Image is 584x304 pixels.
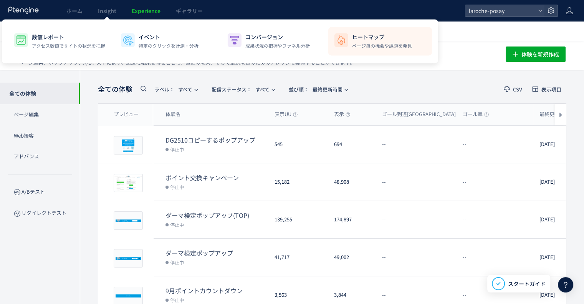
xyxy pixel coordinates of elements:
[212,86,251,93] span: 配信ステータス​：
[170,221,184,228] span: 停止中
[165,249,268,257] dt: ダーマ検定ポップアップ
[527,83,566,95] button: 表示項目
[382,291,457,299] dt: --
[116,138,141,153] img: 9f97c7a26f6e748b2d0ef2206ddf28081758874413020.png
[98,7,116,15] span: Insight
[328,201,376,238] div: 174,897
[170,183,184,191] span: 停止中
[328,239,376,276] div: 49,002
[284,83,352,95] button: 並び順：最終更新時間
[268,201,328,238] div: 139,255
[245,33,310,41] p: コンバージョン
[114,174,142,192] img: 50d2ad19612c1456ce782ebfc25bb6021758675584071.jpeg
[170,258,184,266] span: 停止中
[508,280,546,288] span: スタートガイド
[539,111,576,118] span: 最終更新時間
[245,42,310,49] p: 成果状況の把握やファネル分析
[132,7,160,15] span: Experience
[32,42,105,49] p: アクセス数値でサイトの状況を把握
[382,216,457,223] dt: --
[165,136,268,145] dt: DG2510コピーするポップアップ
[154,86,174,93] span: ラベル：
[463,141,533,148] dt: --
[139,42,199,49] p: 特定のクリックを計測・分析
[521,47,559,62] span: 体験を新規作成
[463,111,489,118] span: ゴール率
[116,213,141,228] img: ec968009742c481d2ebaf9d151774e9c1757984931747.png
[32,33,105,41] p: 数値レポート
[207,83,279,95] button: 配信ステータス​：すべて
[154,83,192,96] span: すべて
[382,141,457,148] dt: --
[114,111,139,118] span: プレビュー
[116,251,141,266] img: 22d1bdf856df9aa4b08fe26b1155a5dd1757985001133.png
[352,33,412,41] p: ヒートマップ
[165,173,268,182] dt: ポイント交換キャンペーン
[289,86,309,93] span: 並び順：
[149,83,202,95] button: ラベル：すべて
[268,126,328,163] div: 545
[499,83,527,95] button: CSV
[176,7,203,15] span: ギャラリー
[328,126,376,163] div: 694
[165,211,268,220] dt: ダーマ検定ポップアップ(TOP)
[463,178,533,186] dt: --
[170,145,184,153] span: 停止中
[328,163,376,201] div: 48,908
[139,33,199,41] p: イベント
[165,111,180,118] span: 体験名
[289,83,342,96] span: 最終更新時間
[382,178,457,186] dt: --
[170,296,184,304] span: 停止中
[541,87,561,92] span: 表示項目
[513,87,522,92] span: CSV
[463,291,533,299] dt: --
[165,286,268,295] dt: 9月ポイントカウントダウン
[275,111,298,118] span: 表示UU
[382,111,462,118] span: ゴール到達[GEOGRAPHIC_DATA]
[463,216,533,223] dt: --
[66,7,83,15] span: ホーム
[382,254,457,261] dt: --
[268,239,328,276] div: 41,717
[98,84,132,94] span: 全ての体験
[352,42,412,49] p: ページ毎の機会や課題を発見
[212,83,270,96] span: すべて
[334,111,350,118] span: 表示
[268,163,328,201] div: 15,182
[506,47,566,62] button: 体験を新規作成
[116,289,141,303] img: b3a9b9cb7aefc52ad9f65359535673801759050150659.png
[467,5,535,17] span: laroche-posay
[463,254,533,261] dt: --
